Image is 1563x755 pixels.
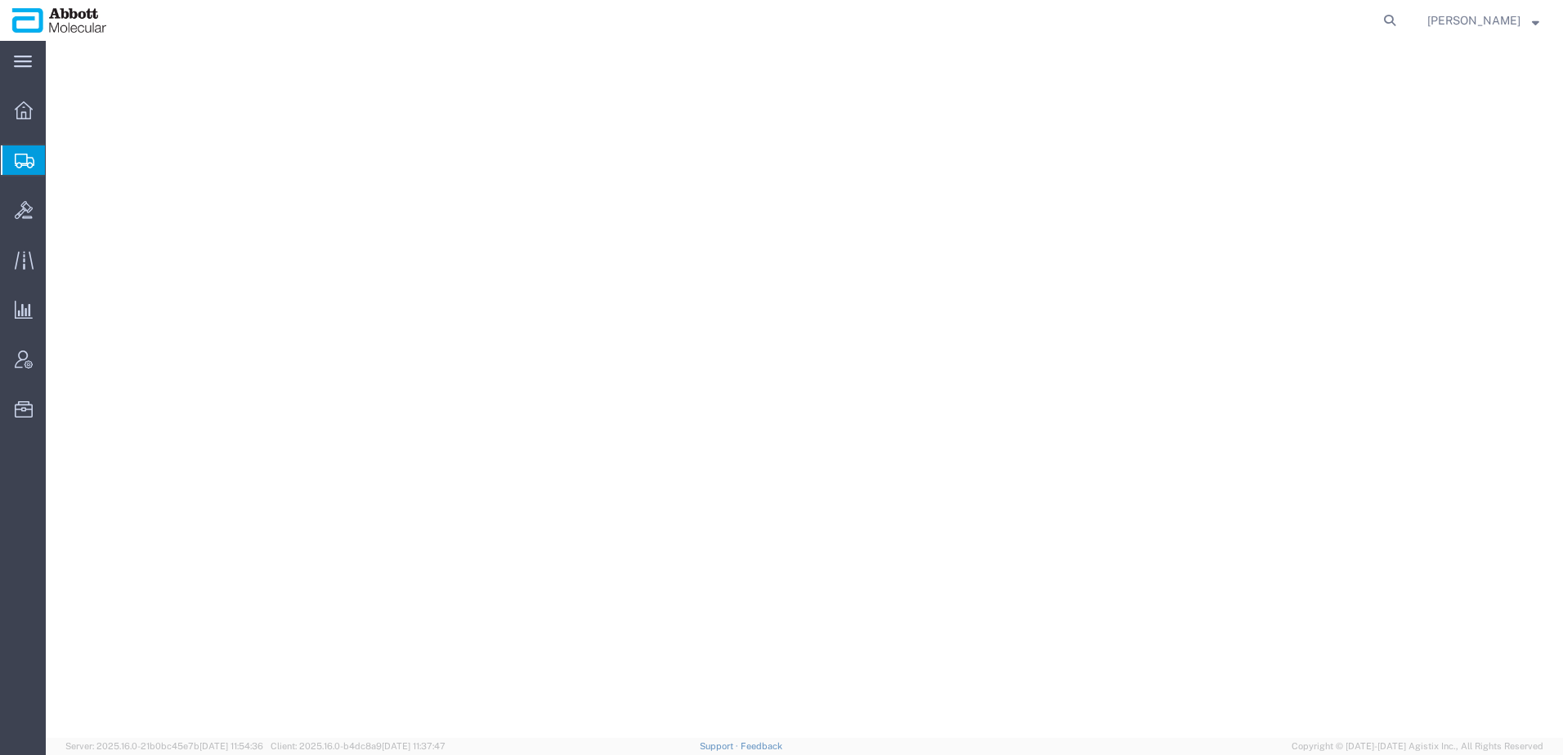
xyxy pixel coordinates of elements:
[741,741,782,751] a: Feedback
[11,8,107,33] img: logo
[46,41,1563,738] iframe: FS Legacy Container
[271,741,446,751] span: Client: 2025.16.0-b4dc8a9
[65,741,263,751] span: Server: 2025.16.0-21b0bc45e7b
[700,741,741,751] a: Support
[382,741,446,751] span: [DATE] 11:37:47
[1427,11,1520,29] span: Jarrod Kec
[199,741,263,751] span: [DATE] 11:54:36
[1292,739,1543,753] span: Copyright © [DATE]-[DATE] Agistix Inc., All Rights Reserved
[1426,11,1540,30] button: [PERSON_NAME]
